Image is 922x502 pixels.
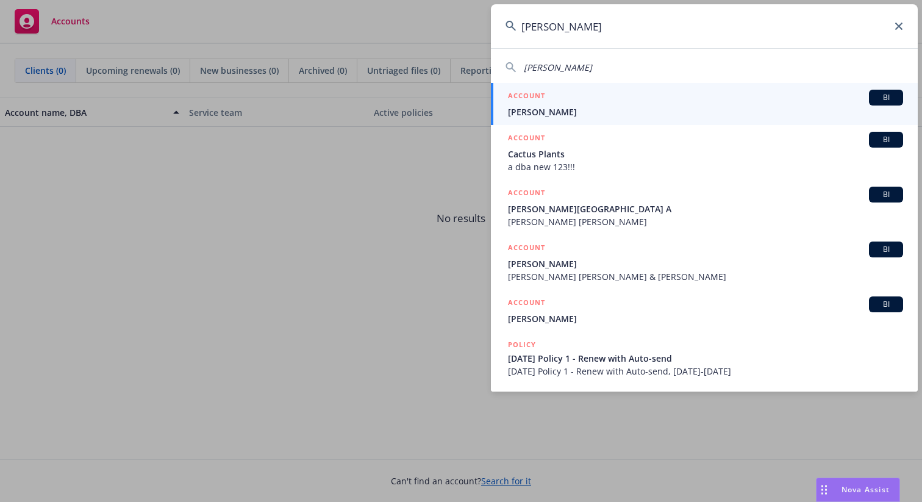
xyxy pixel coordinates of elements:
[874,92,898,103] span: BI
[508,160,903,173] span: a dba new 123!!!
[491,4,918,48] input: Search...
[508,257,903,270] span: [PERSON_NAME]
[491,290,918,332] a: ACCOUNTBI[PERSON_NAME]
[491,384,918,437] a: POLICY
[508,242,545,256] h5: ACCOUNT
[508,203,903,215] span: [PERSON_NAME][GEOGRAPHIC_DATA] A
[508,312,903,325] span: [PERSON_NAME]
[491,83,918,125] a: ACCOUNTBI[PERSON_NAME]
[491,125,918,180] a: ACCOUNTBICactus Plantsa dba new 123!!!
[491,235,918,290] a: ACCOUNTBI[PERSON_NAME][PERSON_NAME] [PERSON_NAME] & [PERSON_NAME]
[508,106,903,118] span: [PERSON_NAME]
[874,134,898,145] span: BI
[508,90,545,104] h5: ACCOUNT
[874,299,898,310] span: BI
[508,352,903,365] span: [DATE] Policy 1 - Renew with Auto-send
[508,215,903,228] span: [PERSON_NAME] [PERSON_NAME]
[874,189,898,200] span: BI
[508,391,536,403] h5: POLICY
[842,484,890,495] span: Nova Assist
[508,187,545,201] h5: ACCOUNT
[508,132,545,146] h5: ACCOUNT
[508,270,903,283] span: [PERSON_NAME] [PERSON_NAME] & [PERSON_NAME]
[491,180,918,235] a: ACCOUNTBI[PERSON_NAME][GEOGRAPHIC_DATA] A[PERSON_NAME] [PERSON_NAME]
[817,478,832,501] div: Drag to move
[816,478,900,502] button: Nova Assist
[508,296,545,311] h5: ACCOUNT
[524,62,592,73] span: [PERSON_NAME]
[874,244,898,255] span: BI
[491,332,918,384] a: POLICY[DATE] Policy 1 - Renew with Auto-send[DATE] Policy 1 - Renew with Auto-send, [DATE]-[DATE]
[508,365,903,378] span: [DATE] Policy 1 - Renew with Auto-send, [DATE]-[DATE]
[508,148,903,160] span: Cactus Plants
[508,339,536,351] h5: POLICY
